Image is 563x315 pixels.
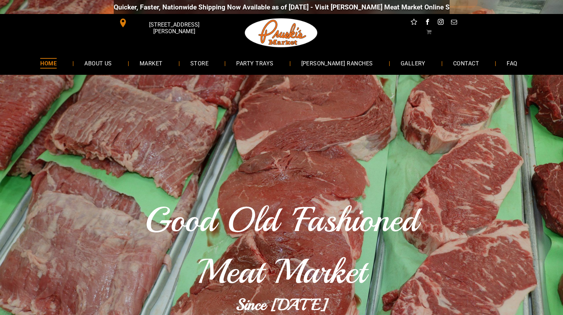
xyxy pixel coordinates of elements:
[30,54,67,72] a: HOME
[129,54,173,72] a: MARKET
[449,17,458,28] a: email
[180,54,219,72] a: STORE
[236,295,328,315] b: Since [DATE]
[145,198,418,293] span: Good Old 'Fashioned Meat Market
[291,54,383,72] a: [PERSON_NAME] RANCHES
[129,18,219,38] span: [STREET_ADDRESS][PERSON_NAME]
[496,54,528,72] a: FAQ
[114,17,221,28] a: [STREET_ADDRESS][PERSON_NAME]
[436,17,445,28] a: instagram
[443,54,490,72] a: CONTACT
[390,54,436,72] a: GALLERY
[409,17,418,28] a: Social network
[226,54,284,72] a: PARTY TRAYS
[74,54,122,72] a: ABOUT US
[423,17,432,28] a: facebook
[244,14,319,52] img: Pruski-s+Market+HQ+Logo2-259w.png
